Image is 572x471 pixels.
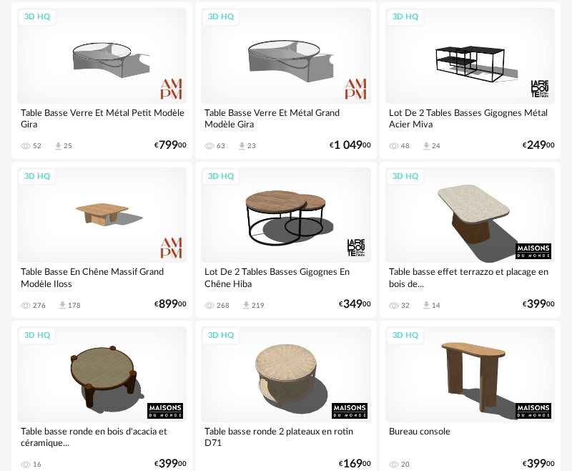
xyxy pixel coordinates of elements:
[380,2,561,158] a: 3D HQ Lot De 2 Tables Basses Gigognes Métal Acier Miva 48 Download icon 24 €24900
[159,141,178,150] span: 799
[421,141,432,152] span: Download icon
[159,460,178,469] span: 399
[11,162,192,318] a: 3D HQ Table Basse En Chêne Massif Grand Modèle Iloss 276 Download icon 178 €89900
[421,300,432,311] span: Download icon
[202,327,240,345] div: 3D HQ
[432,301,440,310] div: 14
[241,300,252,311] span: Download icon
[201,263,370,291] div: Lot De 2 Tables Basses Gigognes En Chêne Hiba
[385,263,555,291] div: Table basse effet terrazzo et placage en bois de...
[330,141,371,150] div: € 00
[237,141,247,152] span: Download icon
[432,142,440,150] div: 24
[17,263,187,291] div: Table Basse En Chêne Massif Grand Modèle Iloss
[523,460,555,469] div: € 00
[154,460,187,469] div: € 00
[11,2,192,158] a: 3D HQ Table Basse Verre Et Métal Petit Modèle Gira 52 Download icon 25 €79900
[401,460,410,469] div: 20
[68,301,81,310] div: 178
[201,104,370,132] div: Table Basse Verre Et Métal Grand Modèle Gira
[339,300,371,309] div: € 00
[154,141,187,150] div: € 00
[201,422,370,451] div: Table basse ronde 2 plateaux en rotin D71
[385,422,555,451] div: Bureau console
[339,460,371,469] div: € 00
[386,327,425,345] div: 3D HQ
[386,9,425,26] div: 3D HQ
[202,168,240,186] div: 3D HQ
[33,301,46,310] div: 276
[527,300,546,309] span: 399
[18,168,56,186] div: 3D HQ
[17,422,187,451] div: Table basse ronde en bois d'acacia et céramique...
[343,460,363,469] span: 169
[247,142,256,150] div: 23
[401,301,410,310] div: 32
[18,327,56,345] div: 3D HQ
[334,141,363,150] span: 1 049
[53,141,64,152] span: Download icon
[527,141,546,150] span: 249
[195,162,376,318] a: 3D HQ Lot De 2 Tables Basses Gigognes En Chêne Hiba 268 Download icon 219 €34900
[217,142,225,150] div: 63
[64,142,72,150] div: 25
[17,104,187,132] div: Table Basse Verre Et Métal Petit Modèle Gira
[33,460,41,469] div: 16
[527,460,546,469] span: 399
[401,142,410,150] div: 48
[217,301,230,310] div: 268
[523,300,555,309] div: € 00
[18,9,56,26] div: 3D HQ
[380,162,561,318] a: 3D HQ Table basse effet terrazzo et placage en bois de... 32 Download icon 14 €39900
[33,142,41,150] div: 52
[343,300,363,309] span: 349
[252,301,265,310] div: 219
[195,2,376,158] a: 3D HQ Table Basse Verre Et Métal Grand Modèle Gira 63 Download icon 23 €1 04900
[385,104,555,132] div: Lot De 2 Tables Basses Gigognes Métal Acier Miva
[202,9,240,26] div: 3D HQ
[154,300,187,309] div: € 00
[523,141,555,150] div: € 00
[159,300,178,309] span: 899
[386,168,425,186] div: 3D HQ
[57,300,68,311] span: Download icon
